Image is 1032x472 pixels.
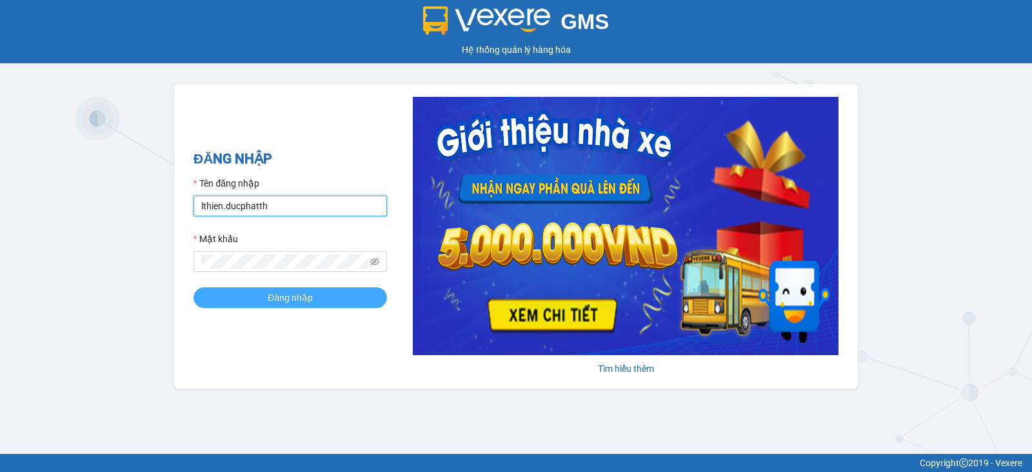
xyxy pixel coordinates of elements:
label: Mật khẩu [193,232,238,246]
h2: ĐĂNG NHẬP [193,149,387,170]
label: Tên đăng nhập [193,176,259,190]
img: banner-0 [413,97,838,355]
input: Tên đăng nhập [193,196,387,216]
span: eye-invisible [370,257,379,266]
span: Đăng nhập [268,291,313,305]
div: Copyright 2019 - Vexere [10,456,1022,470]
span: copyright [959,458,968,467]
input: Mật khẩu [201,254,368,269]
img: logo 2 [423,6,551,35]
a: GMS [423,19,610,30]
div: Tìm hiểu thêm [413,362,838,376]
span: GMS [561,10,609,34]
div: Hệ thống quản lý hàng hóa [3,43,1029,57]
button: Đăng nhập [193,287,387,308]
